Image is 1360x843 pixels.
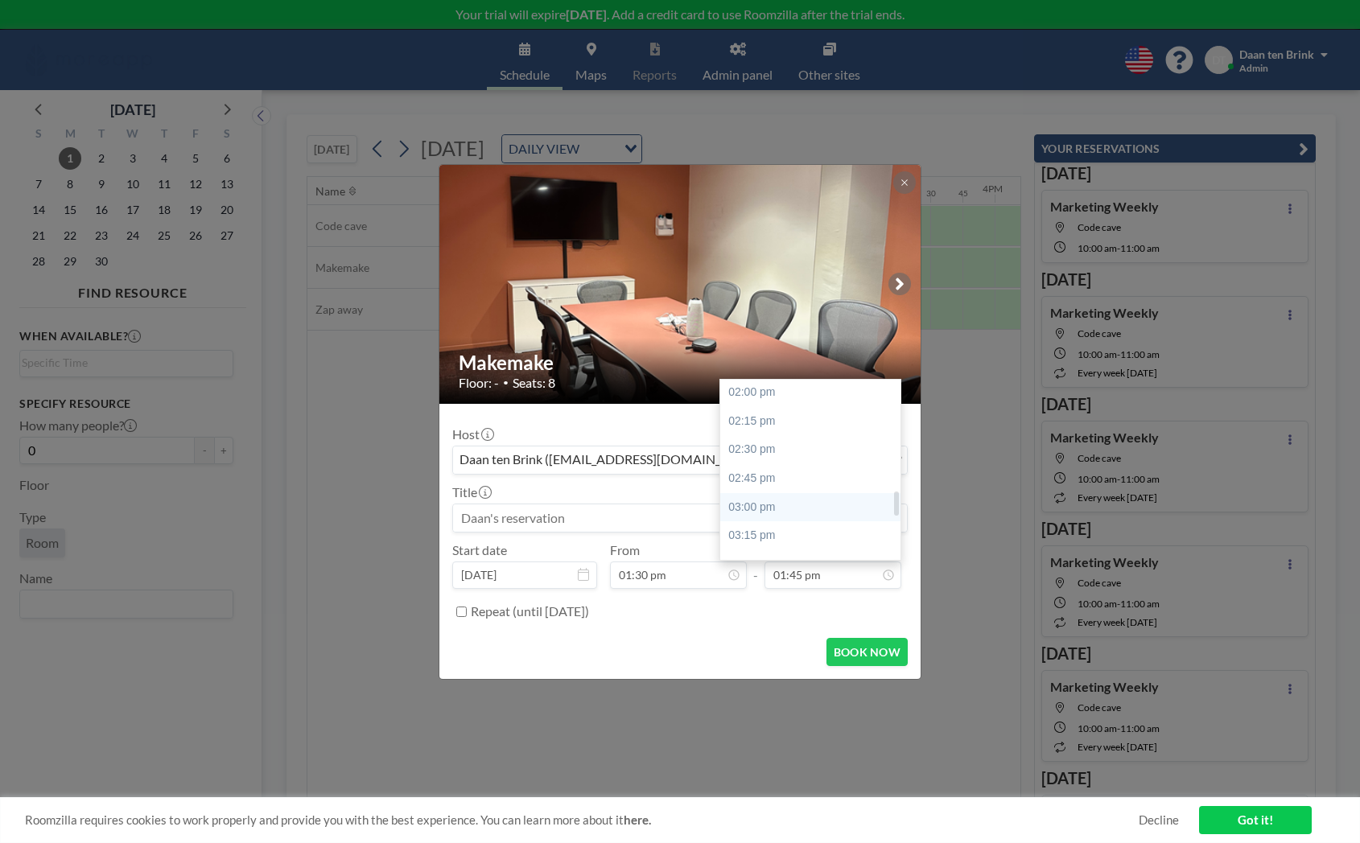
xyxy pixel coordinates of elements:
span: Roomzilla requires cookies to work properly and provide you with the best experience. You can lea... [25,812,1139,828]
div: 02:30 pm [720,435,900,464]
div: 02:45 pm [720,464,900,493]
span: Seats: 8 [513,375,555,391]
span: • [503,376,509,389]
div: 03:15 pm [720,521,900,550]
a: here. [624,812,651,827]
input: Daan's reservation [453,504,907,532]
h2: Makemake [459,351,903,375]
div: 02:15 pm [720,407,900,436]
div: 03:00 pm [720,493,900,522]
label: From [610,542,640,558]
a: Got it! [1199,806,1312,834]
span: Floor: - [459,375,499,391]
div: 03:30 pm [720,550,900,579]
div: 02:00 pm [720,378,900,407]
a: Decline [1139,812,1179,828]
div: Search for option [453,446,907,474]
label: Host [452,426,492,442]
span: Daan ten Brink ([EMAIL_ADDRESS][DOMAIN_NAME]) [456,450,769,471]
span: - [753,548,758,583]
label: Title [452,484,490,500]
label: Start date [452,542,507,558]
label: Repeat (until [DATE]) [471,603,589,619]
button: BOOK NOW [826,638,908,666]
